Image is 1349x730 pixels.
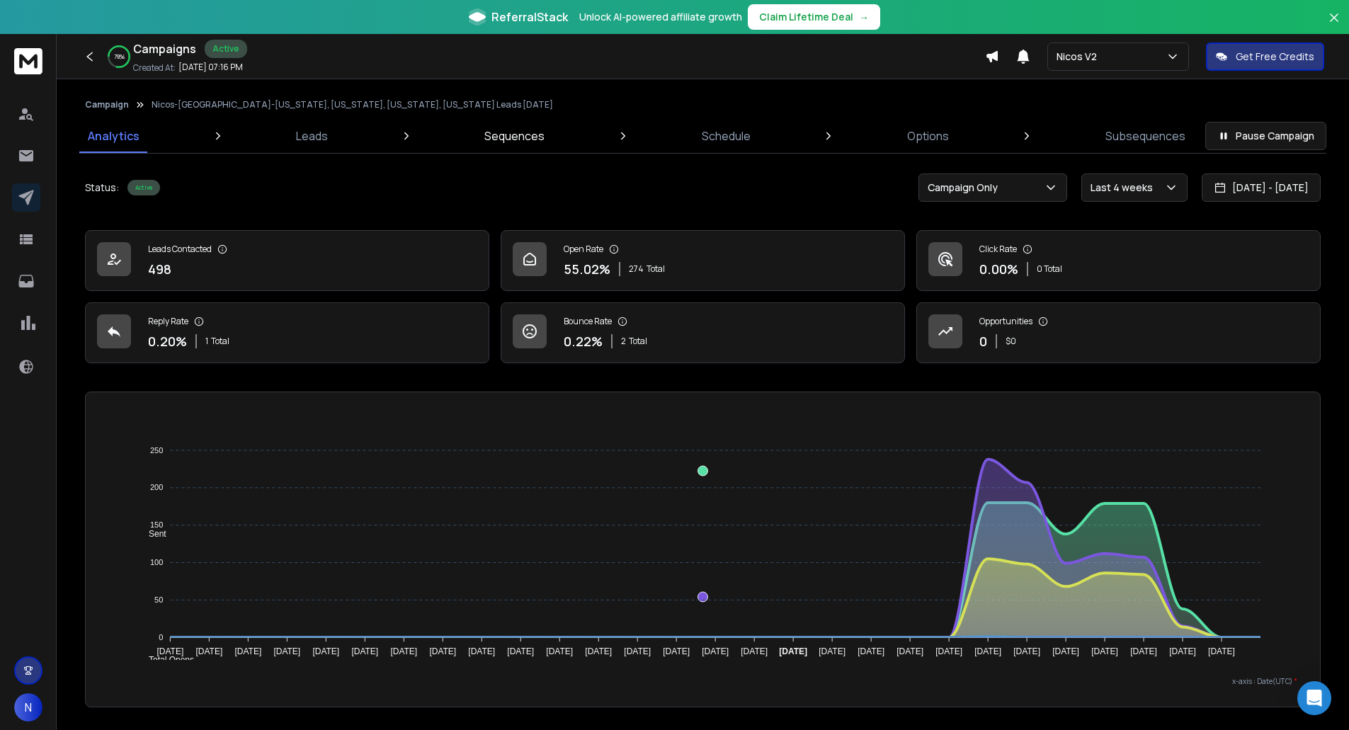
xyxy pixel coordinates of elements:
tspan: [DATE] [429,646,456,656]
p: 55.02 % [564,259,610,279]
tspan: [DATE] [663,646,690,656]
button: N [14,693,42,722]
tspan: [DATE] [624,646,651,656]
p: 498 [148,259,171,279]
tspan: [DATE] [546,646,573,656]
tspan: 100 [150,558,163,566]
p: 0 [979,331,987,351]
p: Schedule [702,127,751,144]
a: Subsequences [1097,119,1194,153]
tspan: [DATE] [234,646,261,656]
a: Leads Contacted498 [85,230,489,291]
p: Bounce Rate [564,316,612,327]
a: Click Rate0.00%0 Total [916,230,1321,291]
a: Bounce Rate0.22%2Total [501,302,905,363]
p: Opportunities [979,316,1032,327]
span: 274 [629,263,644,275]
button: Campaign [85,99,129,110]
tspan: [DATE] [507,646,534,656]
button: Get Free Credits [1206,42,1324,71]
p: Analytics [88,127,140,144]
div: Active [127,180,160,195]
span: → [859,10,869,24]
a: Schedule [693,119,759,153]
a: Open Rate55.02%274Total [501,230,905,291]
p: Leads Contacted [148,244,212,255]
p: Open Rate [564,244,603,255]
p: Get Free Credits [1236,50,1314,64]
tspan: [DATE] [779,646,807,656]
button: Pause Campaign [1205,122,1326,150]
tspan: [DATE] [702,646,729,656]
tspan: [DATE] [1208,646,1235,656]
p: 0.20 % [148,331,187,351]
p: $ 0 [1006,336,1016,347]
button: [DATE] - [DATE] [1202,173,1321,202]
tspan: [DATE] [468,646,495,656]
tspan: [DATE] [585,646,612,656]
tspan: [DATE] [390,646,417,656]
button: Claim Lifetime Deal→ [748,4,880,30]
p: Last 4 weeks [1091,181,1159,195]
p: Click Rate [979,244,1017,255]
p: Status: [85,181,119,195]
p: Nicos-[GEOGRAPHIC_DATA]-[US_STATE], [US_STATE], [US_STATE], [US_STATE] Leads [DATE] [152,99,553,110]
tspan: [DATE] [156,646,183,656]
p: 0.22 % [564,331,603,351]
tspan: [DATE] [1091,646,1118,656]
tspan: 0 [159,633,163,641]
span: ReferralStack [491,8,568,25]
span: Total [629,336,647,347]
p: Sequences [484,127,545,144]
p: Leads [296,127,328,144]
button: Close banner [1325,8,1343,42]
tspan: [DATE] [741,646,768,656]
a: Opportunities0$0 [916,302,1321,363]
tspan: [DATE] [312,646,339,656]
span: Total [647,263,665,275]
p: 0 Total [1037,263,1062,275]
p: Unlock AI-powered affiliate growth [579,10,742,24]
tspan: [DATE] [897,646,923,656]
span: Total [211,336,229,347]
tspan: [DATE] [819,646,846,656]
p: Nicos V2 [1057,50,1103,64]
p: x-axis : Date(UTC) [108,676,1297,687]
tspan: [DATE] [974,646,1001,656]
p: Created At: [133,62,176,74]
tspan: [DATE] [935,646,962,656]
tspan: [DATE] [1052,646,1079,656]
span: 1 [205,336,208,347]
tspan: [DATE] [351,646,378,656]
tspan: [DATE] [195,646,222,656]
tspan: 50 [154,595,163,604]
tspan: 150 [150,520,163,529]
tspan: [DATE] [858,646,884,656]
tspan: 200 [150,484,163,492]
div: Active [205,40,247,58]
p: Options [907,127,949,144]
div: Open Intercom Messenger [1297,681,1331,715]
a: Sequences [476,119,553,153]
a: Leads [288,119,336,153]
a: Reply Rate0.20%1Total [85,302,489,363]
span: Sent [138,529,166,539]
a: Options [899,119,957,153]
p: Reply Rate [148,316,188,327]
tspan: [DATE] [1169,646,1196,656]
p: 79 % [114,52,125,61]
p: Subsequences [1105,127,1185,144]
p: [DATE] 07:16 PM [178,62,243,73]
tspan: [DATE] [1130,646,1157,656]
a: Analytics [79,119,148,153]
tspan: 250 [150,446,163,455]
tspan: [DATE] [1013,646,1040,656]
tspan: [DATE] [273,646,300,656]
h1: Campaigns [133,40,196,57]
span: Total Opens [138,655,194,665]
span: 2 [621,336,626,347]
p: Campaign Only [928,181,1003,195]
p: 0.00 % [979,259,1018,279]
